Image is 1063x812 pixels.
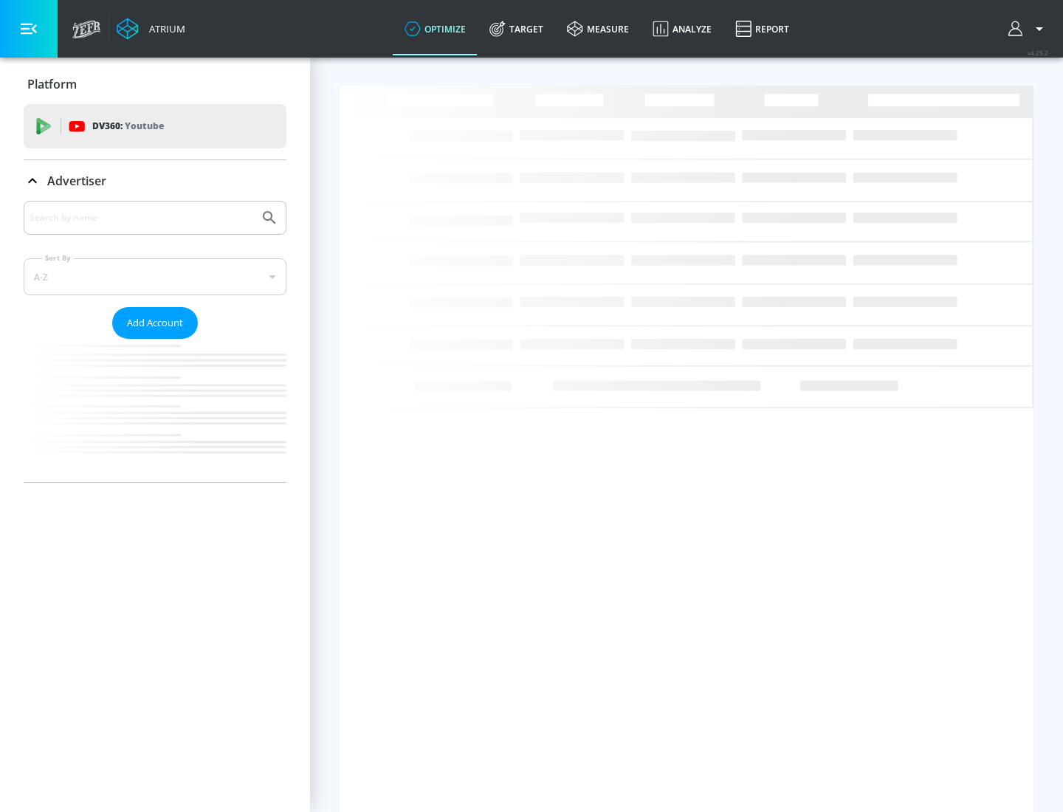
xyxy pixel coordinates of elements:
[24,160,286,202] div: Advertiser
[393,2,478,55] a: optimize
[92,118,164,134] p: DV360:
[27,76,77,92] p: Platform
[42,253,74,263] label: Sort By
[24,339,286,482] nav: list of Advertiser
[24,258,286,295] div: A-Z
[125,118,164,134] p: Youtube
[641,2,723,55] a: Analyze
[478,2,555,55] a: Target
[127,314,183,331] span: Add Account
[117,18,185,40] a: Atrium
[24,104,286,148] div: DV360: Youtube
[143,22,185,35] div: Atrium
[1028,49,1048,57] span: v 4.25.2
[24,201,286,482] div: Advertiser
[24,63,286,105] div: Platform
[30,208,253,227] input: Search by name
[555,2,641,55] a: measure
[723,2,801,55] a: Report
[112,307,198,339] button: Add Account
[47,173,106,189] p: Advertiser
